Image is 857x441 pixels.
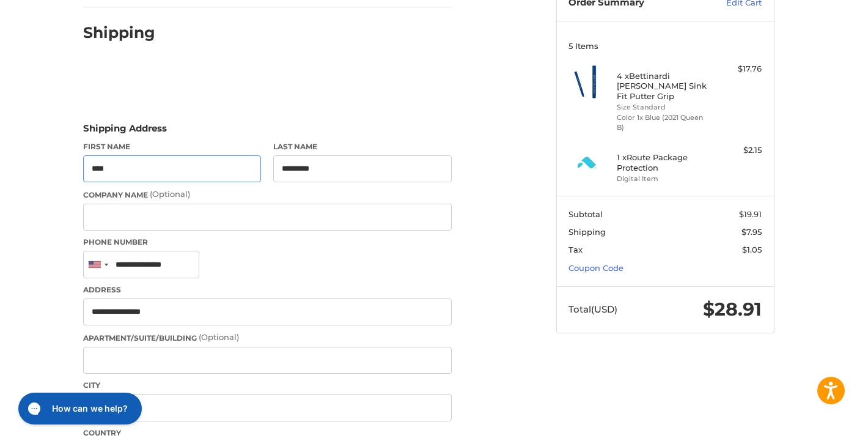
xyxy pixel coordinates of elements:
[83,23,155,42] h2: Shipping
[568,303,617,315] span: Total (USD)
[83,428,452,439] label: Country
[83,188,452,201] label: Company Name
[84,251,112,278] div: United States: +1
[739,209,762,219] span: $19.91
[83,122,167,141] legend: Shipping Address
[568,41,762,51] h3: 5 Items
[83,237,452,248] label: Phone Number
[12,388,145,429] iframe: Gorgias live chat messenger
[741,227,762,237] span: $7.95
[703,298,762,321] span: $28.91
[617,174,710,184] li: Digital Item
[742,245,762,254] span: $1.05
[199,332,239,342] small: (Optional)
[617,71,710,101] h4: 4 x Bettinardi [PERSON_NAME] Sink Fit Putter Grip
[568,227,606,237] span: Shipping
[83,332,452,344] label: Apartment/Suite/Building
[568,245,583,254] span: Tax
[617,102,710,113] li: Size Standard
[568,263,623,273] a: Coupon Code
[83,284,452,295] label: Address
[617,113,710,133] li: Color 1x Blue (2021 Queen B)
[617,152,710,172] h4: 1 x Route Package Protection
[713,63,762,75] div: $17.76
[83,141,262,152] label: First Name
[713,144,762,157] div: $2.15
[273,141,452,152] label: Last Name
[150,189,190,199] small: (Optional)
[83,380,452,391] label: City
[568,209,603,219] span: Subtotal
